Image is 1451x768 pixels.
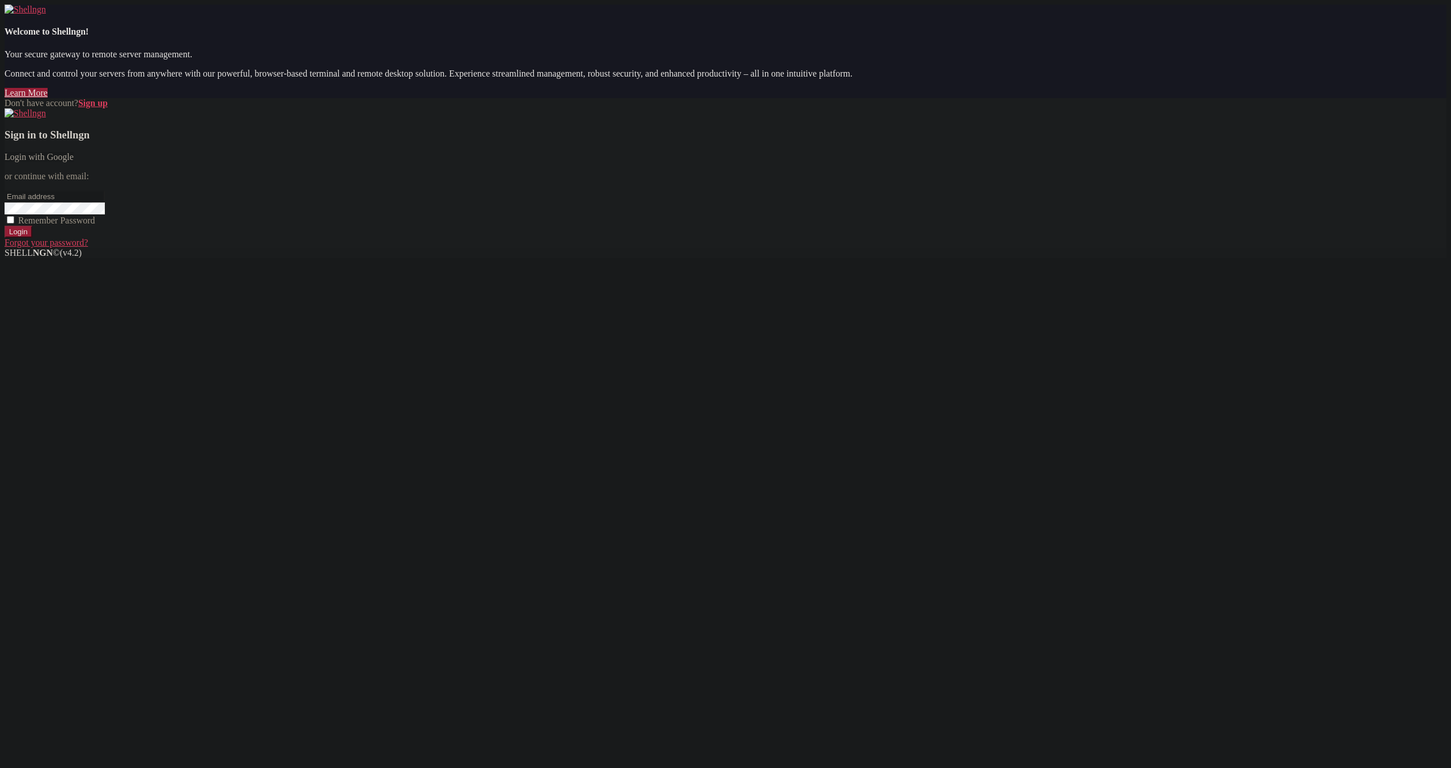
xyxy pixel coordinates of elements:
a: Learn More [5,88,48,98]
h4: Welcome to Shellngn! [5,27,1446,37]
input: Login [5,226,32,238]
b: NGN [33,248,53,258]
span: 4.2.0 [60,248,82,258]
span: Remember Password [18,216,95,225]
a: Forgot your password? [5,238,88,247]
span: SHELL © [5,248,82,258]
input: Remember Password [7,216,14,223]
a: Login with Google [5,152,74,162]
img: Shellngn [5,108,46,119]
h3: Sign in to Shellngn [5,129,1446,141]
p: Your secure gateway to remote server management. [5,49,1446,60]
input: Email address [5,191,105,202]
p: Connect and control your servers from anywhere with our powerful, browser-based terminal and remo... [5,69,1446,79]
div: Don't have account? [5,98,1446,108]
img: Shellngn [5,5,46,15]
p: or continue with email: [5,171,1446,182]
a: Sign up [78,98,108,108]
